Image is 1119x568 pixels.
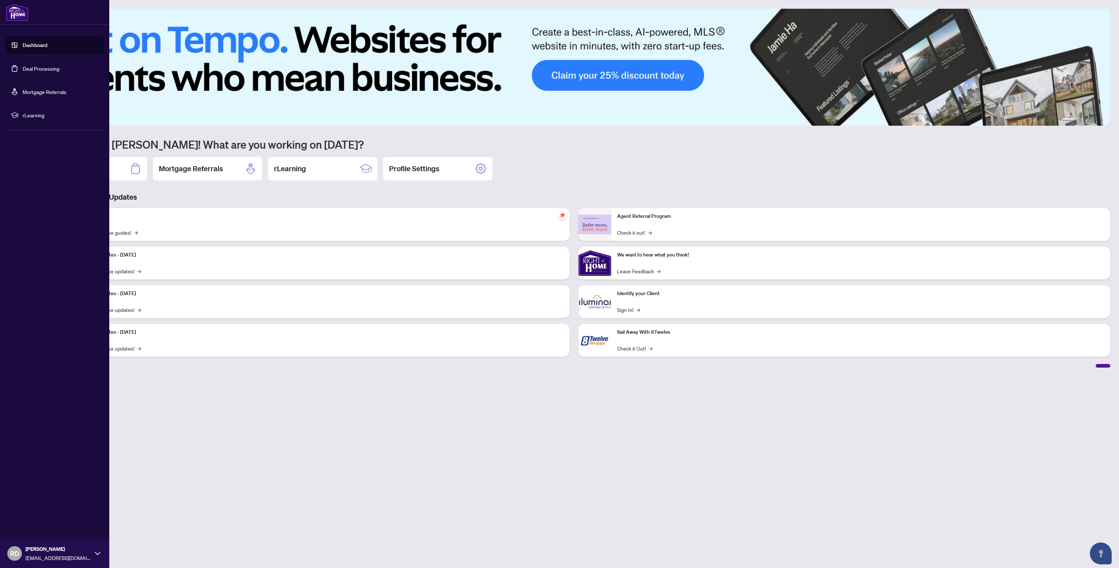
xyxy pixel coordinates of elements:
span: → [134,228,138,236]
button: 5 [1094,118,1097,121]
span: → [137,306,141,314]
h1: Welcome back [PERSON_NAME]! What are you working on [DATE]? [38,137,1110,151]
a: Leave Feedback→ [617,267,660,275]
span: → [649,344,652,352]
span: → [137,344,141,352]
p: We want to hear what you think! [617,251,1104,259]
p: Platform Updates - [DATE] [76,328,564,336]
button: 4 [1088,118,1091,121]
p: Identify your Client [617,290,1104,298]
button: Open asap [1090,542,1112,564]
img: Identify your Client [578,285,611,318]
h2: rLearning [274,164,306,174]
a: Check it Out!→ [617,344,652,352]
h3: Brokerage & Industry Updates [38,192,1110,202]
p: Sail Away With 8Twelve [617,328,1104,336]
button: 2 [1077,118,1080,121]
span: → [648,228,652,236]
h2: Mortgage Referrals [159,164,223,174]
img: Sail Away With 8Twelve [578,324,611,357]
span: rLearning [23,111,98,119]
h2: Profile Settings [389,164,439,174]
img: Agent Referral Program [578,215,611,235]
span: → [636,306,640,314]
a: Mortgage Referrals [23,89,66,95]
p: Platform Updates - [DATE] [76,290,564,298]
span: RD [10,548,19,559]
span: [PERSON_NAME] [25,545,91,553]
a: Check it out!→ [617,228,652,236]
span: → [657,267,660,275]
img: Slide 0 [38,9,1110,126]
p: Platform Updates - [DATE] [76,251,564,259]
img: We want to hear what you think! [578,247,611,279]
span: pushpin [558,211,567,220]
button: 6 [1100,118,1103,121]
span: → [137,267,141,275]
p: Agent Referral Program [617,212,1104,220]
a: Deal Processing [23,65,59,72]
p: Self-Help [76,212,564,220]
a: Dashboard [23,42,47,48]
a: Sign In!→ [617,306,640,314]
span: [EMAIL_ADDRESS][DOMAIN_NAME] [25,554,91,562]
button: 3 [1083,118,1085,121]
img: logo [6,4,28,21]
button: 1 [1062,118,1074,121]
